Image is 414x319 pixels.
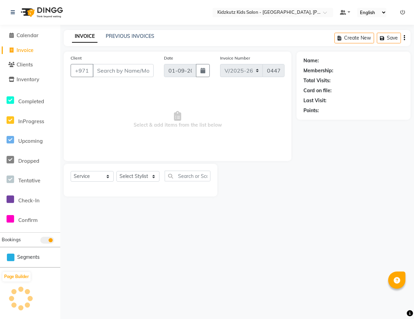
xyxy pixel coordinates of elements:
[18,3,65,22] img: logo
[2,32,59,40] a: Calendar
[18,158,39,164] span: Dropped
[2,61,59,69] a: Clients
[17,47,33,53] span: Invoice
[93,64,154,77] input: Search by Name/Mobile/Email/Code
[303,97,327,104] div: Last Visit:
[303,57,319,64] div: Name:
[2,76,59,84] a: Inventory
[220,55,250,61] label: Invoice Number
[18,98,44,105] span: Completed
[164,55,173,61] label: Date
[18,118,44,125] span: InProgress
[71,85,284,154] span: Select & add items from the list below
[17,76,39,83] span: Inventory
[18,197,40,204] span: Check-In
[334,33,374,43] button: Create New
[72,30,97,43] a: INVOICE
[303,87,332,94] div: Card on file:
[17,61,33,68] span: Clients
[17,32,39,39] span: Calendar
[303,107,319,114] div: Points:
[2,46,59,54] a: Invoice
[71,55,82,61] label: Client
[18,138,43,144] span: Upcoming
[303,67,333,74] div: Membership:
[385,291,407,312] iframe: chat widget
[165,171,210,181] input: Search or Scan
[2,237,21,242] span: Bookings
[303,77,331,84] div: Total Visits:
[18,177,40,184] span: Tentative
[106,33,154,39] a: PREVIOUS INVOICES
[377,33,401,43] button: Save
[18,217,38,223] span: Confirm
[2,272,31,281] button: Page Builder
[71,64,93,77] button: +971
[17,254,40,261] span: Segments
